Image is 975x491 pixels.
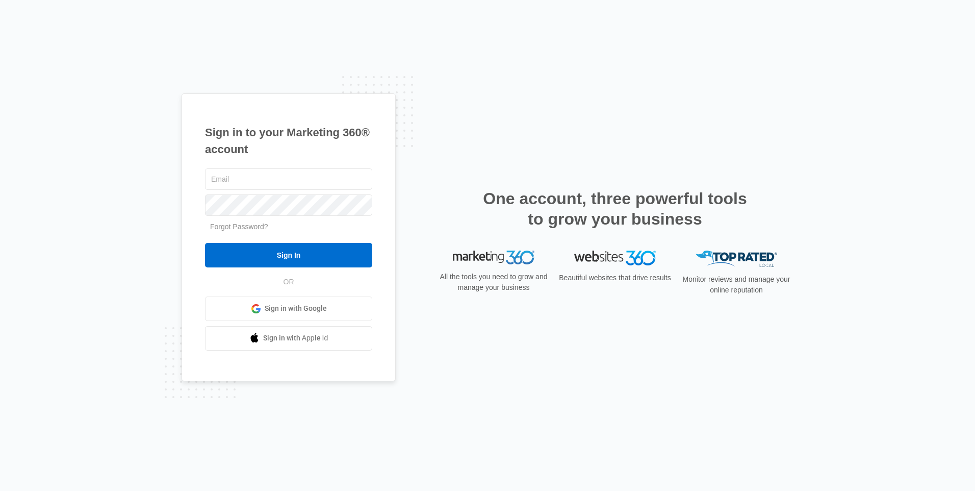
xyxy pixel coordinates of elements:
[210,223,268,231] a: Forgot Password?
[205,326,372,351] a: Sign in with Apple Id
[205,243,372,267] input: Sign In
[696,251,777,267] img: Top Rated Local
[263,333,328,343] span: Sign in with Apple Id
[265,303,327,314] span: Sign in with Google
[437,272,551,293] p: All the tools you need to grow and manage your business
[205,297,372,321] a: Sign in with Google
[276,277,301,287] span: OR
[679,274,793,296] p: Monitor reviews and manage your online reputation
[558,273,672,283] p: Beautiful websites that drive results
[205,124,372,158] h1: Sign in to your Marketing 360® account
[205,168,372,190] input: Email
[453,251,534,265] img: Marketing 360
[574,251,656,265] img: Websites 360
[480,188,750,229] h2: One account, three powerful tools to grow your business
